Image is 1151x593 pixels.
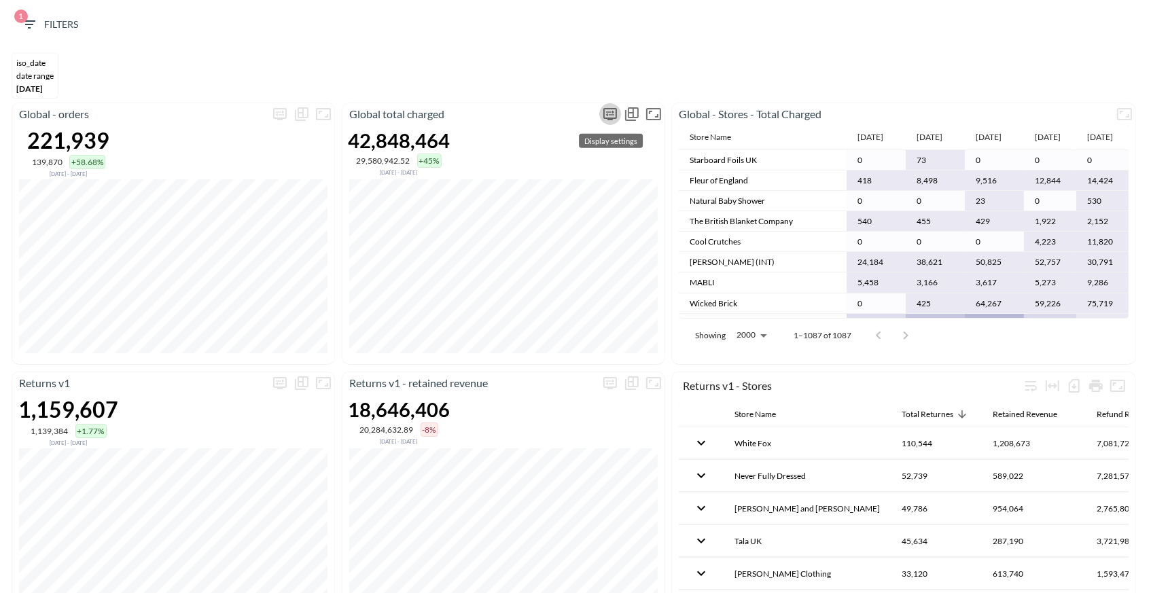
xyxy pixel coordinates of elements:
[360,425,414,435] div: 20,284,632.89
[269,372,291,394] span: Display settings
[1024,314,1076,334] td: 647,655
[695,329,726,341] p: Showing
[965,272,1024,293] td: 3,617
[417,154,442,168] div: +45%
[1076,252,1129,272] td: 30,791
[621,103,643,125] div: Show chart as table
[724,427,891,459] th: White Fox
[731,326,772,344] div: 2000
[679,293,847,314] td: Wicked Brick
[291,372,313,394] div: Show chart as table
[679,191,847,211] td: Natural Baby Shower
[16,71,54,81] div: DATE RANGE
[1024,232,1076,252] td: 4,223
[1076,232,1129,252] td: 11,820
[16,58,54,68] div: iso_date
[348,437,450,445] div: Compared to Nov 05, 2024 - Apr 01, 2025
[1024,252,1076,272] td: 52,757
[599,372,621,394] span: Display settings
[891,525,982,557] th: 45,634
[724,525,891,557] th: Tala UK
[1076,211,1129,232] td: 2,152
[1076,150,1129,170] td: 0
[891,427,982,459] th: 110,544
[313,372,334,394] button: Fullscreen
[1024,170,1076,191] td: 12,844
[679,252,847,272] td: [PERSON_NAME] (INT)
[690,562,713,585] button: expand row
[28,169,110,177] div: Compared to Nov 05, 2024 - Apr 01, 2025
[1114,103,1135,125] button: Fullscreen
[993,406,1057,423] div: Retained Revenue
[19,438,119,446] div: Compared to Nov 05, 2024 - Apr 01, 2025
[906,272,965,293] td: 3,166
[679,170,847,191] td: Fleur of England
[1076,191,1129,211] td: 530
[679,150,847,170] td: Starboard Foils UK
[643,103,665,125] button: Fullscreen
[679,125,847,150] th: Store Name
[690,431,713,454] button: expand row
[21,16,78,33] span: Filters
[1076,272,1129,293] td: 9,286
[847,272,906,293] td: 5,458
[891,558,982,590] th: 33,120
[965,170,1024,191] td: 9,516
[31,426,69,436] div: 1,139,384
[32,157,63,167] div: 139,870
[269,103,291,125] button: more
[847,125,906,150] th: [DATE]
[679,272,847,293] td: MABLI
[982,460,1086,492] th: 589,022
[12,375,269,391] p: Returns v1
[906,293,965,314] td: 425
[847,170,906,191] td: 418
[982,427,1086,459] th: 1,208,673
[1024,150,1076,170] td: 0
[679,211,847,232] td: The British Blanket Company
[599,372,621,394] button: more
[982,525,1086,557] th: 287,190
[12,106,269,122] p: Global - orders
[672,106,1114,122] p: Global - Stores - Total Charged
[965,232,1024,252] td: 0
[1076,170,1129,191] td: 14,424
[621,372,643,394] div: Show chart as table
[1107,375,1129,397] button: Fullscreen
[847,314,906,334] td: 591,007
[1024,293,1076,314] td: 59,226
[906,170,965,191] td: 8,498
[794,329,851,341] p: 1–1087 of 1087
[313,103,334,125] button: Fullscreen
[724,460,891,492] th: Never Fully Dressed
[69,155,105,169] div: +58.68%
[1024,272,1076,293] td: 5,273
[348,168,450,176] div: Compared to Nov 05, 2024 - Apr 01, 2025
[1076,125,1129,150] th: [DATE]
[1024,211,1076,232] td: 1,922
[847,252,906,272] td: 24,184
[847,150,906,170] td: 0
[348,397,450,421] div: 18,646,406
[965,314,1024,334] td: 1,037,854
[993,406,1075,423] span: Retained Revenue
[724,558,891,590] th: Blakely Clothing
[965,125,1024,150] th: [DATE]
[734,406,794,423] span: Store Name
[965,211,1024,232] td: 429
[683,379,1020,392] div: Returns v1 - Stores
[734,406,776,423] div: Store Name
[690,464,713,487] button: expand row
[891,492,982,524] th: 49,786
[679,314,847,334] td: Youswim
[847,211,906,232] td: 540
[269,103,291,125] span: Display settings
[28,127,110,154] div: 221,939
[1024,191,1076,211] td: 0
[291,103,313,125] div: Show chart as table
[1085,375,1107,397] div: Print
[906,232,965,252] td: 0
[342,375,599,391] p: Returns v1 - retained revenue
[357,156,410,166] div: 29,580,942.52
[965,150,1024,170] td: 0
